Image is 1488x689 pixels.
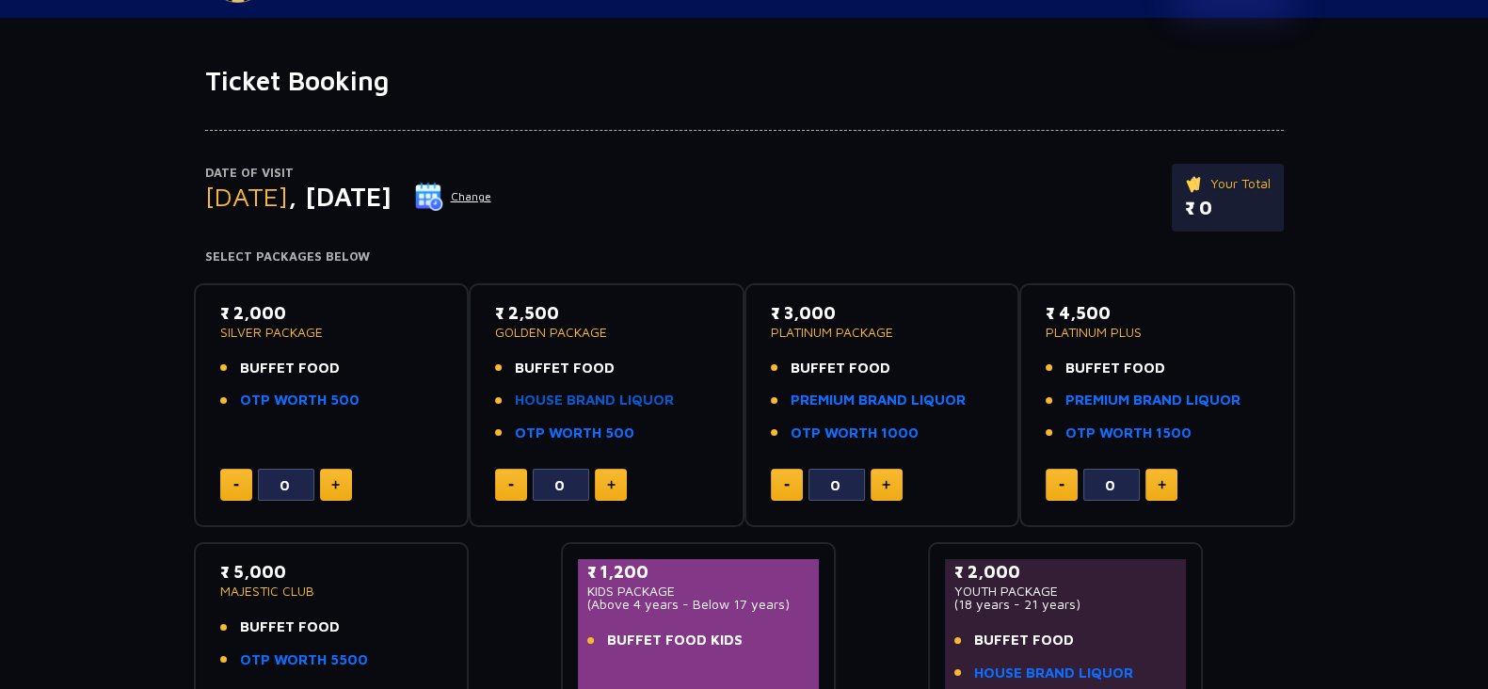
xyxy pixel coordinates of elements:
[205,65,1284,97] h1: Ticket Booking
[954,598,1177,611] p: (18 years - 21 years)
[791,423,919,444] a: OTP WORTH 1000
[954,585,1177,598] p: YOUTH PACKAGE
[220,559,443,585] p: ₹ 5,000
[1065,423,1192,444] a: OTP WORTH 1500
[240,617,340,638] span: BUFFET FOOD
[1065,358,1165,379] span: BUFFET FOOD
[587,598,810,611] p: (Above 4 years - Below 17 years)
[240,649,368,671] a: OTP WORTH 5500
[882,480,890,489] img: plus
[240,390,360,411] a: OTP WORTH 500
[587,559,810,585] p: ₹ 1,200
[288,181,392,212] span: , [DATE]
[607,630,743,651] span: BUFFET FOOD KIDS
[515,390,674,411] a: HOUSE BRAND LIQUOR
[974,663,1133,684] a: HOUSE BRAND LIQUOR
[771,300,994,326] p: ₹ 3,000
[495,326,718,339] p: GOLDEN PACKAGE
[587,585,810,598] p: KIDS PACKAGE
[1065,390,1240,411] a: PREMIUM BRAND LIQUOR
[974,630,1074,651] span: BUFFET FOOD
[1059,484,1064,487] img: minus
[1185,173,1271,194] p: Your Total
[220,300,443,326] p: ₹ 2,000
[508,484,514,487] img: minus
[205,249,1284,264] h4: Select Packages Below
[220,585,443,598] p: MAJESTIC CLUB
[607,480,616,489] img: plus
[220,326,443,339] p: SILVER PACKAGE
[1046,326,1269,339] p: PLATINUM PLUS
[515,423,634,444] a: OTP WORTH 500
[791,358,890,379] span: BUFFET FOOD
[414,182,492,212] button: Change
[205,164,492,183] p: Date of Visit
[771,326,994,339] p: PLATINUM PACKAGE
[233,484,239,487] img: minus
[784,484,790,487] img: minus
[791,390,966,411] a: PREMIUM BRAND LIQUOR
[1158,480,1166,489] img: plus
[515,358,615,379] span: BUFFET FOOD
[1185,173,1205,194] img: ticket
[495,300,718,326] p: ₹ 2,500
[1185,194,1271,222] p: ₹ 0
[331,480,340,489] img: plus
[205,181,288,212] span: [DATE]
[954,559,1177,585] p: ₹ 2,000
[1046,300,1269,326] p: ₹ 4,500
[240,358,340,379] span: BUFFET FOOD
